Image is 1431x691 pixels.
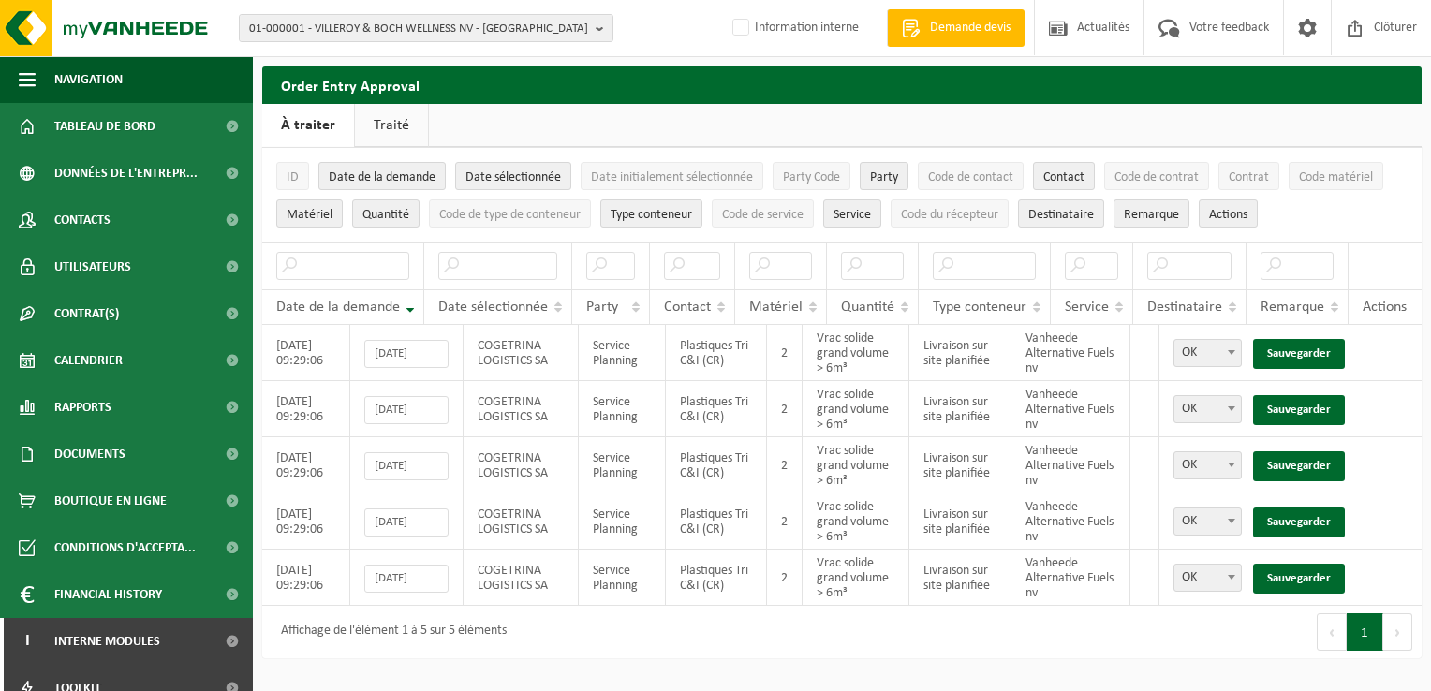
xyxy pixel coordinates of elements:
[767,550,803,606] td: 2
[54,618,160,665] span: Interne modules
[1173,451,1242,479] span: OK
[287,170,299,184] span: ID
[239,14,613,42] button: 01-000001 - VILLEROY & BOCH WELLNESS NV - [GEOGRAPHIC_DATA]
[1174,396,1241,422] span: OK
[591,170,753,184] span: Date initialement sélectionnée
[722,208,804,222] span: Code de service
[666,325,767,381] td: Plastiques Tri C&I (CR)
[455,162,571,190] button: Date sélectionnéeDate sélectionnée: Activate to sort
[928,170,1013,184] span: Code de contact
[465,170,561,184] span: Date sélectionnée
[1347,613,1383,651] button: 1
[1261,300,1324,315] span: Remarque
[1114,199,1189,228] button: RemarqueRemarque: Activate to sort
[1317,613,1347,651] button: Previous
[1173,339,1242,367] span: OK
[767,381,803,437] td: 2
[1253,339,1345,369] a: Sauvegarder
[262,325,350,381] td: [DATE] 09:29:06
[329,170,435,184] span: Date de la demande
[1173,395,1242,423] span: OK
[262,381,350,437] td: [DATE] 09:29:06
[464,437,579,493] td: COGETRINA LOGISTICS SA
[773,162,850,190] button: Party CodeParty Code: Activate to sort
[1011,437,1130,493] td: Vanheede Alternative Fuels nv
[54,384,111,431] span: Rapports
[803,493,909,550] td: Vrac solide grand volume > 6m³
[1174,452,1241,478] span: OK
[823,199,881,228] button: ServiceService: Activate to sort
[262,493,350,550] td: [DATE] 09:29:06
[767,325,803,381] td: 2
[352,199,420,228] button: QuantitéQuantité: Activate to sort
[918,162,1024,190] button: Code de contactCode de contact: Activate to sort
[749,300,803,315] span: Matériel
[841,300,894,315] span: Quantité
[54,290,119,337] span: Contrat(s)
[318,162,446,190] button: Date de la demandeDate de la demande: Activate to remove sorting
[909,493,1011,550] td: Livraison sur site planifiée
[1028,208,1094,222] span: Destinataire
[581,162,763,190] button: Date initialement sélectionnéeDate initialement sélectionnée: Activate to sort
[54,571,162,618] span: Financial History
[611,208,692,222] span: Type conteneur
[767,493,803,550] td: 2
[1147,300,1222,315] span: Destinataire
[729,14,859,42] label: Information interne
[1253,451,1345,481] a: Sauvegarder
[891,199,1009,228] button: Code du récepteurCode du récepteur: Activate to sort
[54,150,198,197] span: Données de l'entrepr...
[909,550,1011,606] td: Livraison sur site planifiée
[783,170,840,184] span: Party Code
[834,208,871,222] span: Service
[579,381,665,437] td: Service Planning
[1174,340,1241,366] span: OK
[579,325,665,381] td: Service Planning
[1011,493,1130,550] td: Vanheede Alternative Fuels nv
[464,325,579,381] td: COGETRINA LOGISTICS SA
[54,337,123,384] span: Calendrier
[579,493,665,550] td: Service Planning
[803,325,909,381] td: Vrac solide grand volume > 6m³
[1299,170,1373,184] span: Code matériel
[287,208,332,222] span: Matériel
[1011,381,1130,437] td: Vanheede Alternative Fuels nv
[1173,564,1242,592] span: OK
[464,550,579,606] td: COGETRINA LOGISTICS SA
[262,437,350,493] td: [DATE] 09:29:06
[1011,325,1130,381] td: Vanheede Alternative Fuels nv
[362,208,409,222] span: Quantité
[54,56,123,103] span: Navigation
[276,162,309,190] button: IDID: Activate to sort
[429,199,591,228] button: Code de type de conteneurCode de type de conteneur: Activate to sort
[54,524,196,571] span: Conditions d'accepta...
[1033,162,1095,190] button: ContactContact: Activate to sort
[464,493,579,550] td: COGETRINA LOGISTICS SA
[1199,199,1258,228] button: Actions
[579,437,665,493] td: Service Planning
[1253,564,1345,594] a: Sauvegarder
[600,199,702,228] button: Type conteneurType conteneur: Activate to sort
[1104,162,1209,190] button: Code de contratCode de contrat: Activate to sort
[1018,199,1104,228] button: DestinataireDestinataire : Activate to sort
[464,381,579,437] td: COGETRINA LOGISTICS SA
[272,615,507,649] div: Affichage de l'élément 1 à 5 sur 5 éléments
[901,208,998,222] span: Code du récepteur
[887,9,1025,47] a: Demande devis
[262,550,350,606] td: [DATE] 09:29:06
[712,199,814,228] button: Code de serviceCode de service: Activate to sort
[439,208,581,222] span: Code de type de conteneur
[1229,170,1269,184] span: Contrat
[586,300,618,315] span: Party
[276,199,343,228] button: MatérielMatériel: Activate to sort
[262,66,1422,103] h2: Order Entry Approval
[1209,208,1247,222] span: Actions
[1174,508,1241,535] span: OK
[1383,613,1412,651] button: Next
[54,478,167,524] span: Boutique en ligne
[803,550,909,606] td: Vrac solide grand volume > 6m³
[355,104,428,147] a: Traité
[1174,565,1241,591] span: OK
[909,325,1011,381] td: Livraison sur site planifiée
[1114,170,1199,184] span: Code de contrat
